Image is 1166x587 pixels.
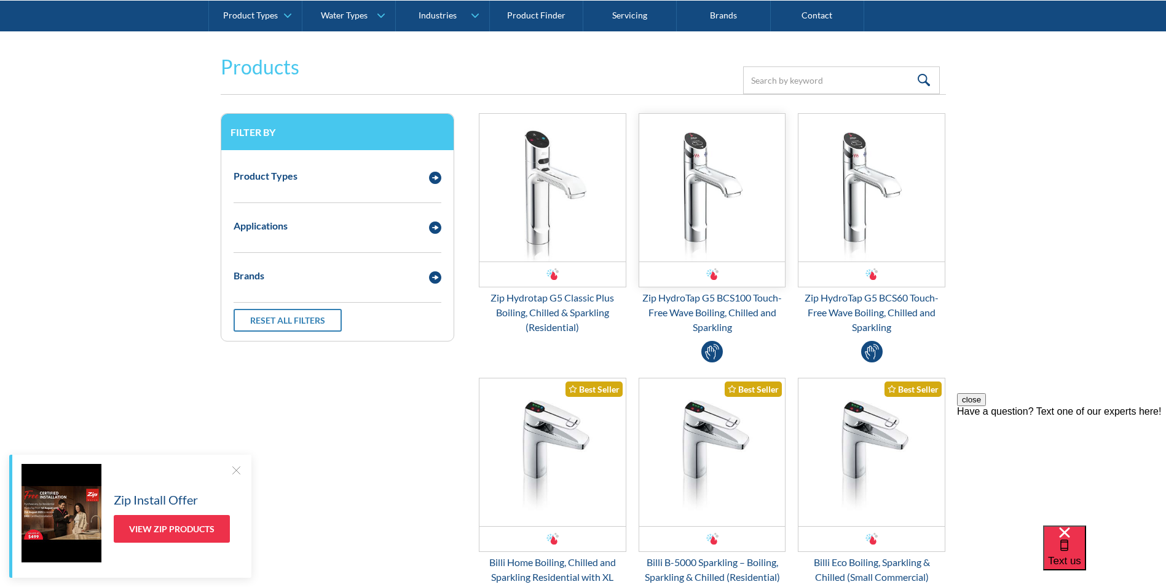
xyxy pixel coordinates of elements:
[884,381,942,397] div: Best Seller
[798,113,945,335] a: Zip HydroTap G5 BCS60 Touch-Free Wave Boiling, Chilled and SparklingZip HydroTap G5 BCS60 Touch-F...
[639,378,786,526] img: Billi B-5000 Sparkling – Boiling, Sparkling & Chilled (Residential)
[22,464,101,562] img: Zip Install Offer
[957,393,1166,541] iframe: podium webchat widget prompt
[234,309,342,332] a: Reset all filters
[639,555,786,585] div: Billi B-5000 Sparkling – Boiling, Sparkling & Chilled (Residential)
[798,114,945,262] img: Zip HydroTap G5 BCS60 Touch-Free Wave Boiling, Chilled and Sparkling
[234,169,297,183] div: Product Types
[565,381,623,397] div: Best Seller
[479,113,626,335] a: Zip Hydrotap G5 Classic Plus Boiling, Chilled & Sparkling (Residential)Zip Hydrotap G5 Classic Pl...
[725,381,782,397] div: Best Seller
[230,126,444,138] h3: Filter by
[479,378,626,526] img: Billi Home Boiling, Chilled and Sparkling Residential with XL Levered Dispenser
[798,378,945,526] img: Billi Eco Boiling, Sparkling & Chilled (Small Commercial)
[743,66,940,94] input: Search by keyword
[639,114,786,262] img: Zip HydroTap G5 BCS100 Touch-Free Wave Boiling, Chilled and Sparkling
[798,290,945,335] div: Zip HydroTap G5 BCS60 Touch-Free Wave Boiling, Chilled and Sparkling
[639,378,786,585] a: Billi B-5000 Sparkling – Boiling, Sparkling & Chilled (Residential)Best SellerBilli B-5000 Sparkl...
[639,290,786,335] div: Zip HydroTap G5 BCS100 Touch-Free Wave Boiling, Chilled and Sparkling
[419,10,457,20] div: Industries
[479,290,626,335] div: Zip Hydrotap G5 Classic Plus Boiling, Chilled & Sparkling (Residential)
[114,515,230,543] a: View Zip Products
[798,378,945,585] a: Billi Eco Boiling, Sparkling & Chilled (Small Commercial)Best SellerBilli Eco Boiling, Sparkling ...
[798,555,945,585] div: Billi Eco Boiling, Sparkling & Chilled (Small Commercial)
[639,113,786,335] a: Zip HydroTap G5 BCS100 Touch-Free Wave Boiling, Chilled and SparklingZip HydroTap G5 BCS100 Touch...
[234,218,288,233] div: Applications
[479,114,626,262] img: Zip Hydrotap G5 Classic Plus Boiling, Chilled & Sparkling (Residential)
[1043,525,1166,587] iframe: podium webchat widget bubble
[114,490,198,509] h5: Zip Install Offer
[223,10,278,20] div: Product Types
[221,52,299,82] h2: Products
[321,10,368,20] div: Water Types
[234,268,264,283] div: Brands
